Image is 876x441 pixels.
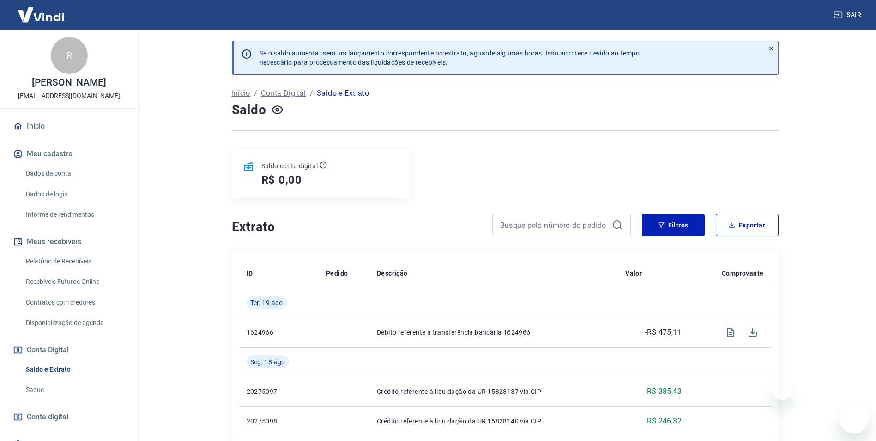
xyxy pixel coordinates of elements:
[377,416,610,426] p: Crédito referente à liquidação da UR 15828140 via CIP
[261,172,302,187] h5: R$ 0,00
[642,214,705,236] button: Filtros
[27,410,68,423] span: Conta digital
[11,340,127,360] button: Conta Digital
[310,88,313,99] p: /
[232,218,481,236] h4: Extrato
[22,360,127,379] a: Saldo e Extrato
[232,101,266,119] h4: Saldo
[11,144,127,164] button: Meu cadastro
[51,37,88,74] div: R
[22,164,127,183] a: Dados da conta
[645,327,682,338] p: -R$ 475,11
[326,269,348,278] p: Pedido
[247,416,311,426] p: 20275098
[719,321,742,343] span: Visualizar
[716,214,779,236] button: Exportar
[722,269,763,278] p: Comprovante
[11,407,127,427] a: Conta digital
[839,404,869,434] iframe: Botão para abrir a janela de mensagens
[18,91,120,101] p: [EMAIL_ADDRESS][DOMAIN_NAME]
[232,88,250,99] a: Início
[22,205,127,224] a: Informe de rendimentos
[247,328,311,337] p: 1624966
[500,218,608,232] input: Busque pelo número do pedido
[247,269,253,278] p: ID
[254,88,257,99] p: /
[247,387,311,396] p: 20275097
[22,380,127,399] a: Saque
[260,49,640,67] p: Se o saldo aumentar sem um lançamento correspondente no extrato, aguarde algumas horas. Isso acon...
[261,161,318,171] p: Saldo conta digital
[647,416,682,427] p: R$ 246,32
[742,321,764,343] span: Download
[250,357,285,367] span: Seg, 18 ago
[377,269,408,278] p: Descrição
[250,298,283,307] span: Ter, 19 ago
[377,328,610,337] p: Débito referente à transferência bancária 1624966
[377,387,610,396] p: Crédito referente à liquidação da UR 15828137 via CIP
[773,382,791,400] iframe: Fechar mensagem
[22,185,127,204] a: Dados de login
[625,269,642,278] p: Valor
[647,386,682,397] p: R$ 385,43
[11,0,71,29] img: Vindi
[22,293,127,312] a: Contratos com credores
[317,88,369,99] p: Saldo e Extrato
[11,232,127,252] button: Meus recebíveis
[22,313,127,332] a: Disponibilização de agenda
[22,252,127,271] a: Relatório de Recebíveis
[32,78,106,87] p: [PERSON_NAME]
[261,88,306,99] a: Conta Digital
[22,272,127,291] a: Recebíveis Futuros Online
[832,6,865,24] button: Sair
[11,116,127,136] a: Início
